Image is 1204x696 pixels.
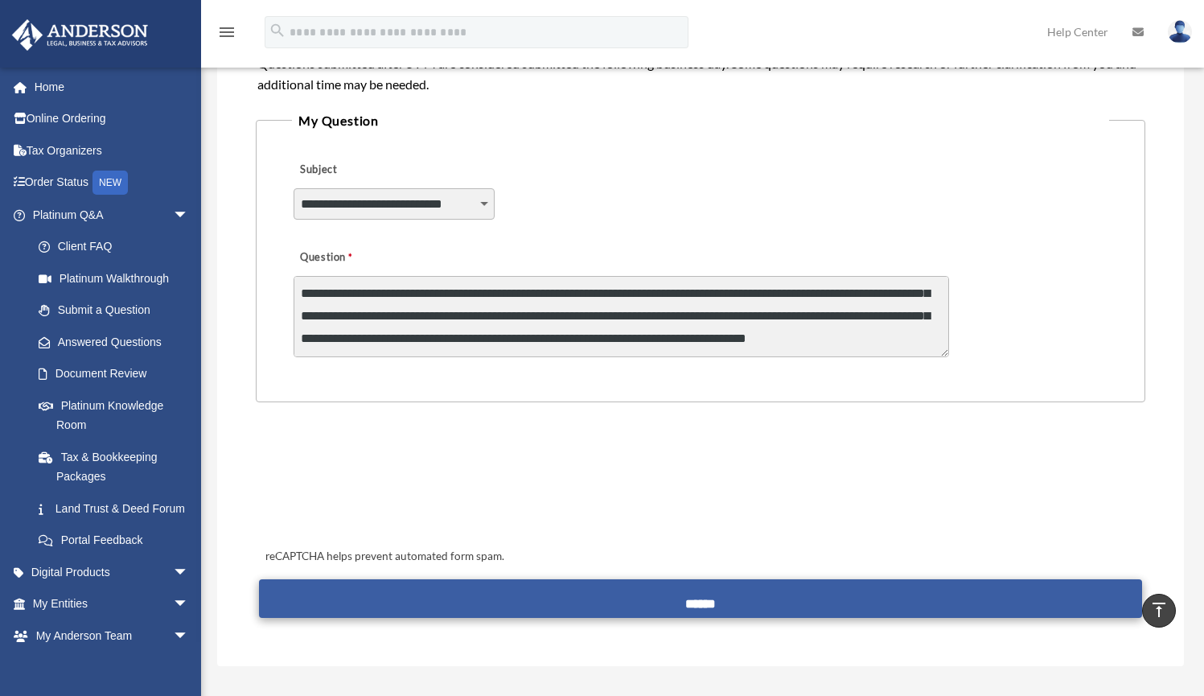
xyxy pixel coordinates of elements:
[217,28,236,42] a: menu
[23,492,213,525] a: Land Trust & Deed Forum
[23,525,213,557] a: Portal Feedback
[11,620,213,652] a: My Anderson Teamarrow_drop_down
[259,547,1142,566] div: reCAPTCHA helps prevent automated form spam.
[173,588,205,621] span: arrow_drop_down
[23,294,205,327] a: Submit a Question
[7,19,153,51] img: Anderson Advisors Platinum Portal
[1168,20,1192,43] img: User Pic
[292,109,1108,132] legend: My Question
[23,358,213,390] a: Document Review
[23,441,213,492] a: Tax & Bookkeeping Packages
[23,326,213,358] a: Answered Questions
[11,199,213,231] a: Platinum Q&Aarrow_drop_down
[1149,600,1169,620] i: vertical_align_top
[11,71,213,103] a: Home
[23,231,213,263] a: Client FAQ
[11,103,213,135] a: Online Ordering
[1142,594,1176,628] a: vertical_align_top
[217,23,236,42] i: menu
[294,159,446,181] label: Subject
[92,171,128,195] div: NEW
[173,199,205,232] span: arrow_drop_down
[23,389,213,441] a: Platinum Knowledge Room
[173,556,205,589] span: arrow_drop_down
[173,620,205,653] span: arrow_drop_down
[23,262,213,294] a: Platinum Walkthrough
[11,588,213,620] a: My Entitiesarrow_drop_down
[11,134,213,167] a: Tax Organizers
[11,167,213,200] a: Order StatusNEW
[11,556,213,588] a: Digital Productsarrow_drop_down
[261,452,505,515] iframe: reCAPTCHA
[269,22,286,39] i: search
[294,246,418,269] label: Question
